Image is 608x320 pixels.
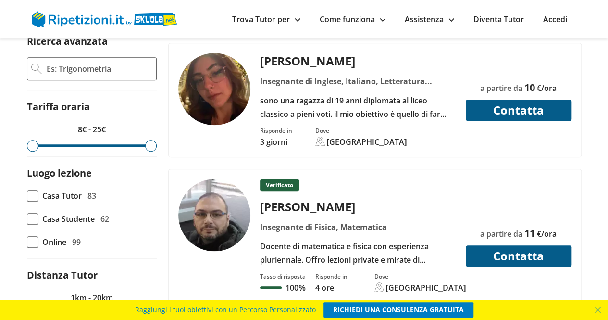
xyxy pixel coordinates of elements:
span: €/ora [537,83,557,93]
label: Distanza Tutor [27,269,98,282]
div: Insegnante di Inglese, Italiano, Letteratura italiana [256,75,459,88]
div: Tasso di risposta [260,272,306,281]
a: Accedi [543,14,567,25]
div: Dove [374,272,466,281]
div: Insegnante di Fisica, Matematica [256,220,459,234]
a: logo Skuola.net | Ripetizioni.it [32,13,177,24]
div: sono una ragazza di 19 anni diplomata al liceo classico a pieni voti. il mio obiettivo è quello d... [256,94,459,121]
span: Raggiungi i tuoi obiettivi con un Percorso Personalizzato [135,302,316,318]
p: 100% [285,282,305,293]
div: Dove [315,127,407,135]
a: Come funziona [320,14,385,25]
a: RICHIEDI UNA CONSULENZA GRATUITA [323,302,473,318]
div: Docente di matematica e fisica con esperienza pluriennale. Offro lezioni private e mirate di Mate... [256,240,459,267]
span: €/ora [537,229,557,239]
p: 1km - 20km [27,291,157,305]
img: tutor a benevento - Chiara Stella [178,53,250,125]
a: Assistenza [405,14,454,25]
p: 8€ - 25€ [27,123,157,136]
span: Casa Studente [42,212,95,226]
a: Diventa Tutor [473,14,524,25]
div: [GEOGRAPHIC_DATA] [327,137,407,147]
div: [PERSON_NAME] [256,199,459,215]
span: Online [42,235,66,249]
span: a partire da [480,229,522,239]
p: Verificato [260,179,299,191]
span: a partire da [480,83,522,93]
span: 83 [87,189,96,203]
img: tutor a BENEVENTO - PASQUALE [178,179,250,251]
input: Es: Trigonometria [46,62,152,76]
div: [GEOGRAPHIC_DATA] [386,282,466,293]
button: Contatta [466,100,571,121]
div: [PERSON_NAME] [256,53,459,69]
span: Casa Tutor [42,189,82,203]
button: Contatta [466,245,571,267]
span: 62 [100,212,109,226]
label: Luogo lezione [27,166,92,179]
div: Risponde in [260,127,292,135]
div: Risponde in [315,272,347,281]
img: logo Skuola.net | Ripetizioni.it [32,11,177,27]
a: Trova Tutor per [232,14,300,25]
span: 99 [72,235,81,249]
span: 10 [524,81,535,94]
p: 4 ore [315,282,347,293]
p: 3 giorni [260,137,292,147]
label: Tariffa oraria [27,100,90,113]
img: Ricerca Avanzata [31,64,42,74]
span: 11 [524,227,535,240]
label: Ricerca avanzata [27,35,108,48]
